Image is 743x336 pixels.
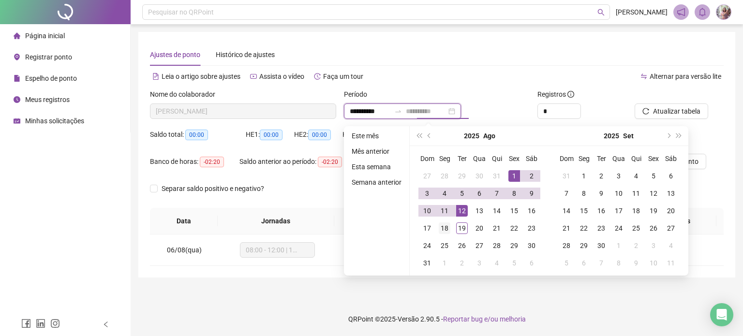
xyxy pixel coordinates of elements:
td: 2025-09-30 [593,237,610,254]
div: 17 [613,205,624,217]
div: 2 [595,170,607,182]
span: LORRANA ROSA DE SOUZA PRATES [156,104,330,118]
td: 2025-08-01 [505,167,523,185]
div: 29 [578,240,590,251]
td: 2025-09-27 [662,219,680,237]
td: 2025-09-17 [610,202,627,219]
div: 4 [665,240,677,251]
td: 2025-09-10 [610,185,627,202]
div: 6 [474,188,485,199]
th: Ter [453,150,471,167]
div: 3 [613,170,624,182]
div: 2 [630,240,642,251]
td: 2025-09-04 [488,254,505,272]
div: 5 [561,257,572,269]
span: Faça um tour [323,73,363,80]
span: notification [677,8,685,16]
span: 00:00 [185,130,208,140]
td: 2025-09-12 [645,185,662,202]
td: 2025-08-13 [471,202,488,219]
div: 1 [439,257,450,269]
td: 2025-08-19 [453,219,471,237]
td: 2025-08-31 [418,254,436,272]
div: 11 [439,205,450,217]
span: linkedin [36,319,45,328]
td: 2025-09-06 [523,254,540,272]
li: Esta semana [348,161,405,173]
td: 2025-09-01 [436,254,453,272]
div: Saldo total: [150,129,246,140]
div: 24 [421,240,433,251]
td: 2025-09-05 [505,254,523,272]
th: Jornadas [218,208,334,234]
td: 2025-09-02 [453,254,471,272]
button: month panel [483,126,495,146]
span: -02:20 [200,157,224,167]
td: 2025-09-09 [593,185,610,202]
div: 9 [630,257,642,269]
label: Período [344,89,373,100]
td: 2025-08-31 [558,167,575,185]
td: 2025-08-26 [453,237,471,254]
div: Open Intercom Messenger [710,303,733,326]
span: Histórico de ajustes [216,51,275,58]
td: 2025-09-05 [645,167,662,185]
div: 26 [648,222,659,234]
td: 2025-07-29 [453,167,471,185]
td: 2025-09-16 [593,202,610,219]
div: 4 [630,170,642,182]
div: 27 [474,240,485,251]
div: 4 [439,188,450,199]
td: 2025-08-22 [505,219,523,237]
td: 2025-08-09 [523,185,540,202]
div: 31 [491,170,503,182]
span: facebook [21,319,31,328]
td: 2025-08-12 [453,202,471,219]
li: Este mês [348,130,405,142]
span: 08:00 - 12:00 | 13:00 - 18:00 [246,243,309,257]
td: 2025-08-24 [418,237,436,254]
td: 2025-08-08 [505,185,523,202]
th: Dom [558,150,575,167]
td: 2025-09-15 [575,202,593,219]
td: 2025-09-02 [593,167,610,185]
footer: QRPoint © 2025 - 2.90.5 - [131,302,743,336]
div: 31 [561,170,572,182]
span: Página inicial [25,32,65,40]
td: 2025-09-19 [645,202,662,219]
span: Reportar bug e/ou melhoria [443,315,526,323]
div: 30 [474,170,485,182]
div: 22 [508,222,520,234]
div: 25 [630,222,642,234]
td: 2025-10-10 [645,254,662,272]
div: 8 [578,188,590,199]
div: 21 [491,222,503,234]
span: -02:20 [318,157,342,167]
td: 2025-09-20 [662,202,680,219]
div: 1 [508,170,520,182]
div: 1 [613,240,624,251]
th: Sáb [523,150,540,167]
li: Semana anterior [348,176,405,188]
span: Alternar para versão lite [650,73,721,80]
td: 2025-09-06 [662,167,680,185]
td: 2025-09-04 [627,167,645,185]
div: 10 [648,257,659,269]
button: super-prev-year [414,126,424,146]
span: Ajustes de ponto [150,51,200,58]
td: 2025-10-08 [610,254,627,272]
td: 2025-09-07 [558,185,575,202]
span: swap [640,73,647,80]
button: year panel [604,126,619,146]
td: 2025-08-21 [488,219,505,237]
div: 16 [526,205,537,217]
th: Qua [471,150,488,167]
div: 14 [561,205,572,217]
div: 30 [595,240,607,251]
td: 2025-10-09 [627,254,645,272]
td: 2025-08-28 [488,237,505,254]
div: 19 [648,205,659,217]
span: clock-circle [14,96,20,103]
td: 2025-09-21 [558,219,575,237]
div: 29 [508,240,520,251]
